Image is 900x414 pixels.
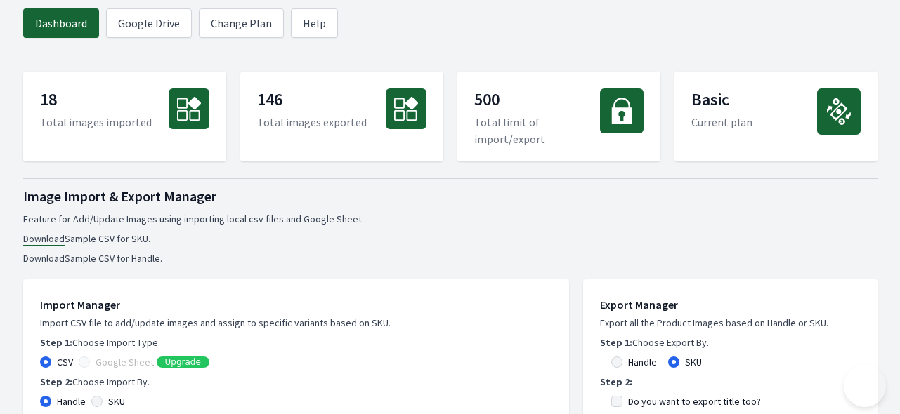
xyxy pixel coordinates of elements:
[600,316,861,330] p: Export all the Product Images based on Handle or SKU.
[691,88,752,114] p: Basic
[57,394,86,408] label: Handle
[199,8,284,38] a: Change Plan
[40,296,552,313] h1: Import Manager
[40,375,72,388] b: Step 2:
[23,252,65,265] a: Download
[23,251,878,265] li: Sample CSV for Handle.
[691,114,752,131] p: Current plan
[685,355,702,369] label: SKU
[108,394,125,408] label: SKU
[23,232,65,246] a: Download
[628,355,657,369] label: Handle
[600,335,861,349] p: Choose Export By.
[57,355,73,369] label: CSV
[600,296,861,313] h1: Export Manager
[96,355,154,369] label: Google Sheet
[600,336,632,349] b: Step 1:
[474,114,600,147] p: Total limit of import/export
[23,8,99,38] a: Dashboard
[40,114,152,131] p: Total images imported
[23,187,878,206] h1: Image Import & Export Manager
[291,8,338,38] a: Help
[628,394,761,408] label: Do you want to export title too?
[40,316,552,330] p: Import CSV file to add/update images and assign to specific variants based on SKU.
[257,114,367,131] p: Total images exported
[40,336,72,349] b: Step 1:
[40,375,552,389] p: Choose Import By.
[40,88,152,114] p: 18
[23,212,878,226] p: Feature for Add/Update Images using importing local csv files and Google Sheet
[23,232,878,246] li: Sample CSV for SKU.
[844,365,886,407] iframe: Toggle Customer Support
[165,356,201,368] span: Upgrade
[474,88,600,114] p: 500
[40,335,552,349] p: Choose Import Type.
[257,88,367,114] p: 146
[600,375,632,388] b: Step 2:
[106,8,192,38] a: Google Drive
